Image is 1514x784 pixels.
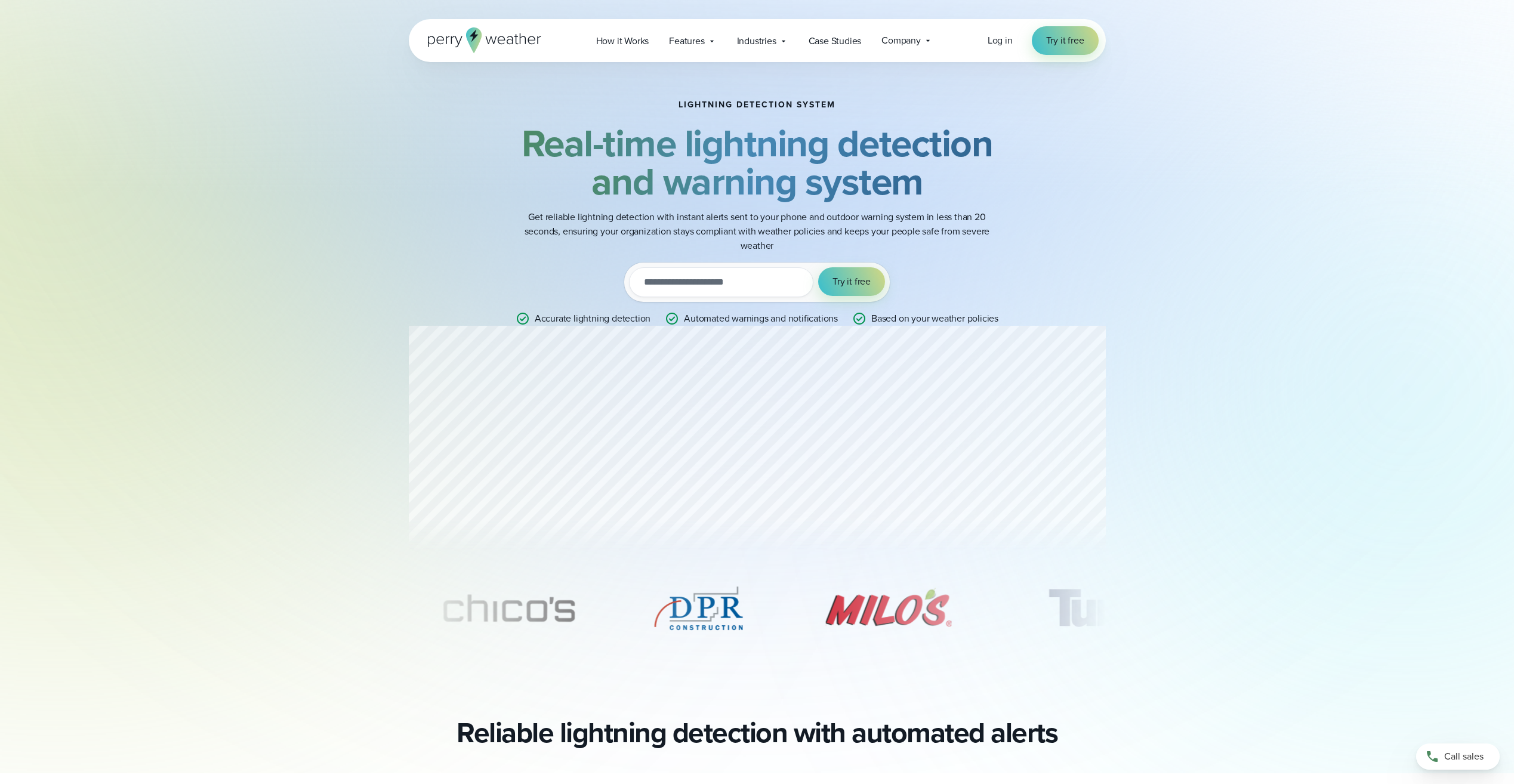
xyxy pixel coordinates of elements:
div: 3 of 11 [651,579,747,638]
div: slideshow [409,579,1106,644]
strong: Real-time lightning detection and warning system [522,115,993,209]
p: Accurate lightning detection [535,311,650,326]
div: 5 of 11 [1031,579,1200,638]
span: Industries [737,34,776,48]
p: Based on your weather policies [871,311,998,326]
span: Features [669,34,704,48]
div: 2 of 11 [424,579,594,638]
h1: Lightning detection system [679,100,835,110]
span: How it Works [596,34,649,48]
a: Case Studies [798,29,872,53]
img: Turner-Construction_1.svg [1031,579,1200,638]
span: Log in [988,33,1013,47]
a: How it Works [586,29,659,53]
p: Get reliable lightning detection with instant alerts sent to your phone and outdoor warning syste... [519,210,996,253]
span: Try it free [832,274,871,289]
span: Try it free [1046,33,1084,48]
img: Milos.svg [804,579,973,638]
span: Case Studies [809,34,862,48]
h2: Reliable lightning detection with automated alerts [457,716,1057,749]
a: Try it free [1032,26,1099,55]
div: 4 of 11 [804,579,973,638]
img: DPR-Construction.svg [651,579,747,638]
a: Call sales [1416,743,1500,770]
img: Chicos.svg [424,579,594,638]
a: Log in [988,33,1013,48]
span: Company [881,33,921,48]
span: Call sales [1444,749,1484,764]
button: Try it free [818,267,885,296]
p: Automated warnings and notifications [684,311,838,326]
